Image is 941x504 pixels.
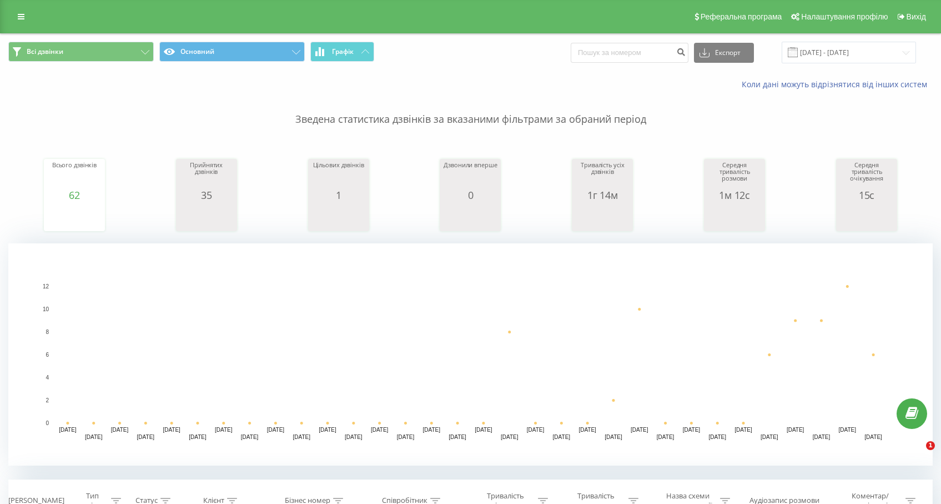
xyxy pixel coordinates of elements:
[46,397,49,403] text: 2
[527,427,545,433] text: [DATE]
[707,162,762,189] div: Середня тривалість розмови
[787,427,804,433] text: [DATE]
[657,434,675,440] text: [DATE]
[707,189,762,201] div: 1м 12с
[907,12,926,21] span: Вихід
[442,189,498,201] div: 0
[159,42,305,62] button: Основний
[8,42,154,62] button: Всі дзвінки
[267,427,285,433] text: [DATE]
[332,48,354,56] span: Графік
[179,201,234,234] svg: A chart.
[701,12,782,21] span: Реферальна програма
[501,434,519,440] text: [DATE]
[311,162,366,189] div: Цільових дзвінків
[575,189,630,201] div: 1г 14м
[241,434,259,440] text: [DATE]
[442,201,498,234] svg: A chart.
[707,201,762,234] svg: A chart.
[47,162,102,189] div: Всього дзвінків
[801,12,888,21] span: Налаштування профілю
[631,427,648,433] text: [DATE]
[423,427,441,433] text: [DATE]
[839,162,894,189] div: Середня тривалість очікування
[683,427,701,433] text: [DATE]
[311,201,366,234] svg: A chart.
[734,427,752,433] text: [DATE]
[137,434,155,440] text: [DATE]
[43,306,49,312] text: 10
[46,352,49,358] text: 6
[8,90,933,127] p: Зведена статистика дзвінків за вказаними фільтрами за обраний період
[694,43,754,63] button: Експорт
[27,47,63,56] span: Всі дзвінки
[839,427,857,433] text: [DATE]
[578,427,596,433] text: [DATE]
[163,427,180,433] text: [DATE]
[575,162,630,189] div: Тривалість усіх дзвінків
[47,201,102,234] svg: A chart.
[179,162,234,189] div: Прийнятих дзвінків
[189,434,207,440] text: [DATE]
[319,427,336,433] text: [DATE]
[605,434,622,440] text: [DATE]
[397,434,415,440] text: [DATE]
[46,420,49,426] text: 0
[449,434,466,440] text: [DATE]
[215,427,233,433] text: [DATE]
[371,427,389,433] text: [DATE]
[442,162,498,189] div: Дзвонили вперше
[85,434,103,440] text: [DATE]
[571,43,688,63] input: Пошук за номером
[839,201,894,234] svg: A chart.
[310,42,374,62] button: Графік
[311,189,366,201] div: 1
[813,434,831,440] text: [DATE]
[742,79,933,89] a: Коли дані можуть відрізнятися вiд інших систем
[575,201,630,234] svg: A chart.
[43,283,49,290] text: 12
[761,434,778,440] text: [DATE]
[59,427,77,433] text: [DATE]
[839,189,894,201] div: 15с
[46,375,49,381] text: 4
[46,329,49,335] text: 8
[47,189,102,201] div: 62
[708,434,726,440] text: [DATE]
[926,441,935,450] span: 1
[903,441,930,468] iframe: Intercom live chat
[475,427,492,433] text: [DATE]
[8,243,933,466] svg: A chart.
[345,434,363,440] text: [DATE]
[864,434,882,440] text: [DATE]
[179,189,234,201] div: 35
[111,427,129,433] text: [DATE]
[293,434,310,440] text: [DATE]
[553,434,571,440] text: [DATE]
